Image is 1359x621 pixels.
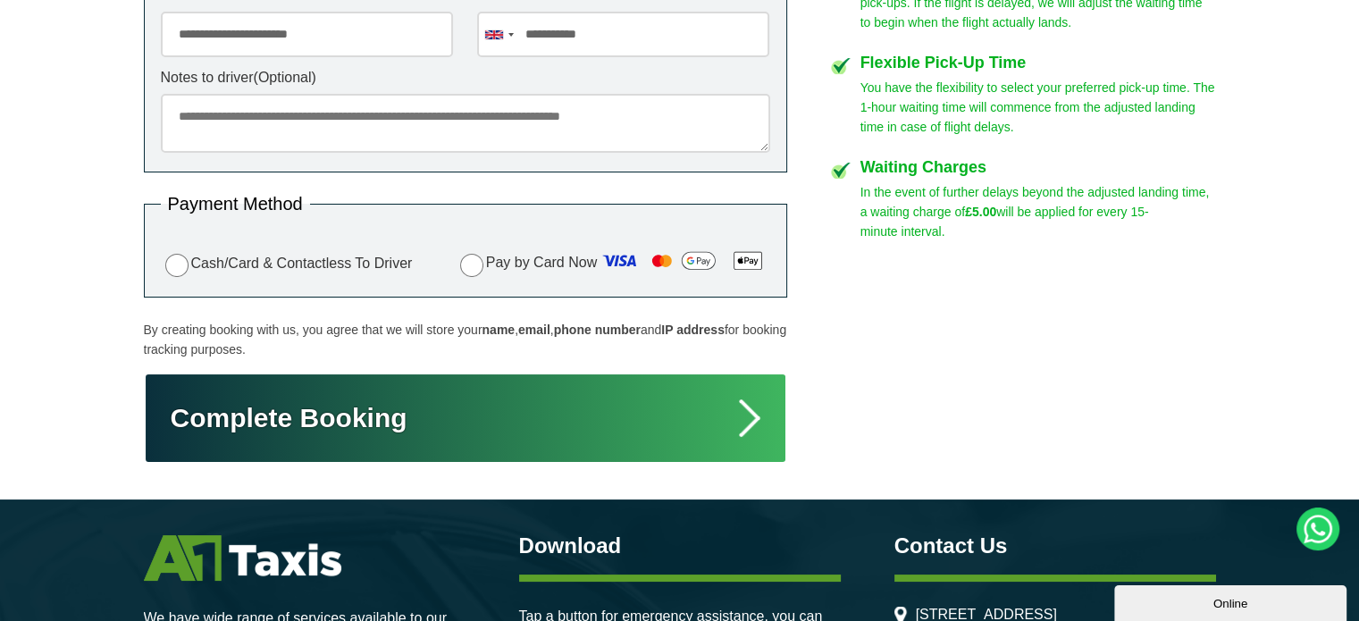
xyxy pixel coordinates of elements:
input: Cash/Card & Contactless To Driver [165,254,189,277]
h3: Download [519,535,841,557]
label: Cash/Card & Contactless To Driver [161,251,413,277]
h3: Contact Us [894,535,1216,557]
p: You have the flexibility to select your preferred pick-up time. The 1-hour waiting time will comm... [860,78,1216,137]
label: Notes to driver [161,71,770,85]
iframe: chat widget [1114,582,1350,621]
h4: Flexible Pick-Up Time [860,55,1216,71]
div: United Kingdom: +44 [478,13,519,56]
strong: email [518,323,550,337]
strong: IP address [661,323,725,337]
strong: name [482,323,515,337]
input: Pay by Card Now [460,254,483,277]
button: Complete Booking [144,373,787,464]
strong: £5.00 [965,205,996,219]
img: A1 Taxis St Albans [144,535,341,581]
label: Pay by Card Now [456,247,770,281]
strong: phone number [554,323,641,337]
h4: Waiting Charges [860,159,1216,175]
p: In the event of further delays beyond the adjusted landing time, a waiting charge of will be appl... [860,182,1216,241]
legend: Payment Method [161,195,310,213]
p: By creating booking with us, you agree that we will store your , , and for booking tracking purpo... [144,320,787,359]
span: (Optional) [254,70,316,85]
